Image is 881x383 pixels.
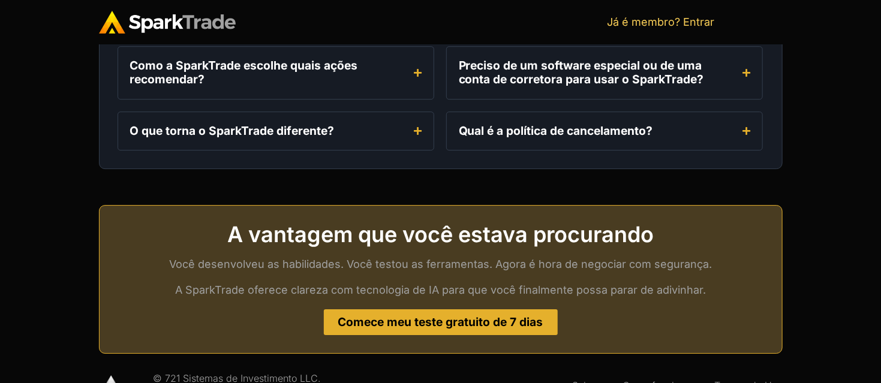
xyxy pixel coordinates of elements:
[446,46,763,99] div: Acordeão. Abra links com Enter ou Espaço, feche com Escape e navegue com as Setas do Teclado.
[446,111,763,150] div: Acordeão. Abra links com Enter ou Espaço, feche com Escape e navegue com as Setas do Teclado.
[169,258,712,270] font: Você desenvolveu as habilidades. Você testou as ferramentas. Agora é hora de negociar com segurança.
[118,111,434,150] summary: O que torna o SparkTrade diferente?
[118,111,434,150] div: Acordeão. Abra links com Enter ou Espaço, feche com Escape e navegue com as Setas do Teclado.
[130,123,335,138] font: O que torna o SparkTrade diferente?
[607,16,714,28] a: Já é membro? Entrar
[459,123,653,138] font: Qual é a política de cancelamento?
[338,315,543,329] font: Comece meu teste gratuito de 7 dias
[446,111,763,150] summary: Qual é a política de cancelamento?
[130,58,358,86] font: Como a SparkTrade escolhe quais ações recomendar?
[118,46,434,99] div: Acordeão. Abra links com Enter ou Espaço, feche com Escape e navegue com as Setas do Teclado.
[227,221,654,248] font: A vantagem que você estava procurando
[324,309,558,335] a: Comece meu teste gratuito de 7 dias
[175,284,706,296] font: A SparkTrade oferece clareza com tecnologia de IA para que você finalmente possa parar de adivinhar.
[118,46,434,99] summary: Como a SparkTrade escolhe quais ações recomendar?
[446,46,763,99] summary: Preciso de um software especial ou de uma conta de corretora para usar o SparkTrade?
[459,58,704,86] font: Preciso de um software especial ou de uma conta de corretora para usar o SparkTrade?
